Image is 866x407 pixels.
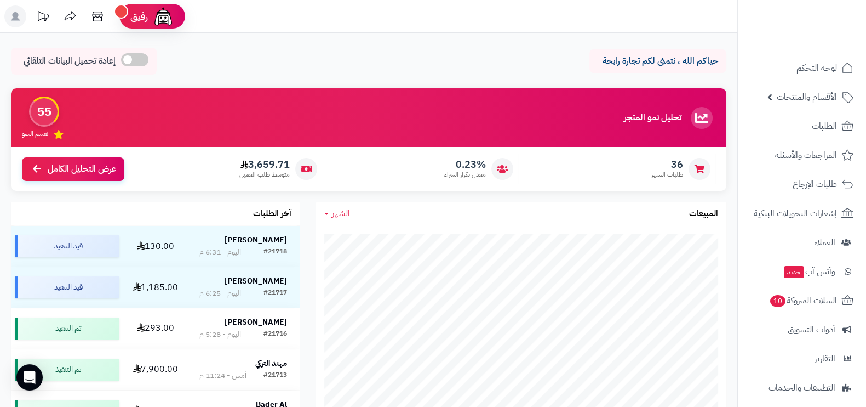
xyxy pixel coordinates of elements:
[124,267,187,308] td: 1,185.00
[651,170,683,179] span: طلبات الشهر
[796,60,837,76] span: لوحة التحكم
[744,346,859,372] a: التقارير
[199,288,241,299] div: اليوم - 6:25 م
[239,170,290,179] span: متوسط طلب العميل
[263,370,287,381] div: #21713
[225,234,287,246] strong: [PERSON_NAME]
[199,329,241,340] div: اليوم - 5:28 م
[744,229,859,256] a: العملاء
[689,209,718,219] h3: المبيعات
[16,364,43,391] div: Open Intercom Messenger
[15,318,119,340] div: تم التنفيذ
[130,10,148,23] span: رفيق
[788,322,835,337] span: أدوات التسويق
[769,293,837,308] span: السلات المتروكة
[124,349,187,390] td: 7,900.00
[784,266,804,278] span: جديد
[15,359,119,381] div: تم التنفيذ
[815,351,835,366] span: التقارير
[253,209,291,219] h3: آخر الطلبات
[744,200,859,227] a: إشعارات التحويلات البنكية
[239,159,290,171] span: 3,659.71
[744,258,859,285] a: وآتس آبجديد
[444,170,486,179] span: معدل تكرار الشراء
[770,295,785,307] span: 10
[754,206,837,221] span: إشعارات التحويلات البنكية
[768,380,835,395] span: التطبيقات والخدمات
[124,226,187,267] td: 130.00
[124,308,187,349] td: 293.00
[744,113,859,139] a: الطلبات
[744,375,859,401] a: التطبيقات والخدمات
[29,5,56,30] a: تحديثات المنصة
[775,148,837,163] span: المراجعات والأسئلة
[777,89,837,105] span: الأقسام والمنتجات
[812,118,837,134] span: الطلبات
[22,157,124,181] a: عرض التحليل الكامل
[15,235,119,257] div: قيد التنفيذ
[744,287,859,314] a: السلات المتروكة10
[199,370,246,381] div: أمس - 11:24 م
[598,55,718,67] p: حياكم الله ، نتمنى لكم تجارة رابحة
[48,163,116,176] span: عرض التحليل الكامل
[814,235,835,250] span: العملاء
[225,275,287,287] strong: [PERSON_NAME]
[744,55,859,81] a: لوحة التحكم
[793,177,837,192] span: طلبات الإرجاع
[225,316,287,328] strong: [PERSON_NAME]
[15,276,119,298] div: قيد التنفيذ
[263,288,287,299] div: #21717
[444,159,486,171] span: 0.23%
[255,358,287,369] strong: مهند التركي
[651,159,683,171] span: 36
[199,247,241,258] div: اليوم - 6:31 م
[24,55,116,67] span: إعادة تحميل البيانات التلقائي
[744,316,859,343] a: أدوات التسويق
[744,142,859,168] a: المراجعات والأسئلة
[744,171,859,197] a: طلبات الإرجاع
[332,207,350,220] span: الشهر
[783,264,835,279] span: وآتس آب
[263,329,287,340] div: #21716
[324,207,350,220] a: الشهر
[624,113,681,123] h3: تحليل نمو المتجر
[263,247,287,258] div: #21718
[152,5,174,27] img: ai-face.png
[22,129,48,139] span: تقييم النمو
